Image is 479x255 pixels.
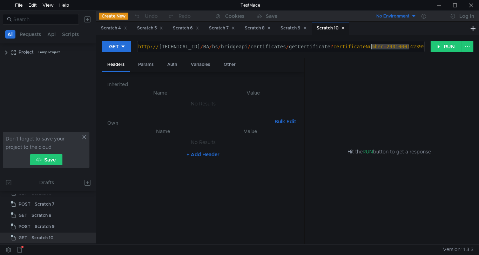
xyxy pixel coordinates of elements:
[245,25,271,32] div: Scratch 8
[443,244,473,255] span: Version: 1.3.3
[19,47,34,57] div: Project
[101,25,127,32] div: Scratch 4
[19,221,31,232] span: POST
[208,127,293,136] th: Value
[225,12,244,20] div: Cookies
[191,139,216,145] nz-embed-empty: No Results
[178,12,191,20] div: Redo
[32,210,51,221] div: Scratch 8
[162,58,183,71] div: Auth
[19,199,31,209] span: POST
[363,149,373,155] span: RUN
[109,43,119,50] div: GET
[163,11,196,21] button: Redo
[191,101,216,107] nz-embed-empty: No Results
[208,89,299,97] th: Value
[145,12,158,20] div: Undo
[99,13,128,20] button: Create New
[119,127,208,136] th: Name
[45,30,58,39] button: Api
[18,30,43,39] button: Requests
[459,12,474,20] div: Log In
[133,58,159,71] div: Params
[32,233,53,243] div: Scratch 10
[376,13,410,20] div: No Environment
[209,25,235,32] div: Scratch 7
[19,233,27,243] span: GET
[5,30,15,39] button: All
[107,80,299,89] h6: Inherited
[266,14,277,19] div: Save
[317,25,345,32] div: Scratch 10
[368,11,417,22] button: No Environment
[60,30,81,39] button: Scripts
[13,15,75,23] input: Search...
[184,150,222,159] button: + Add Header
[128,11,163,21] button: Undo
[30,154,62,165] button: Save
[38,47,60,57] div: Temp Project
[185,58,216,71] div: Variables
[102,41,131,52] button: GET
[6,135,80,151] span: Don't forget to save your project to the cloud
[218,58,241,71] div: Other
[431,41,462,52] button: RUN
[19,210,27,221] span: GET
[113,89,208,97] th: Name
[39,178,54,187] div: Drafts
[137,25,163,32] div: Scratch 5
[348,148,431,156] span: Hit the button to get a response
[35,199,54,209] div: Scratch 7
[281,25,307,32] div: Scratch 9
[173,25,199,32] div: Scratch 6
[102,58,130,72] div: Headers
[107,119,272,127] h6: Own
[272,117,299,126] button: Bulk Edit
[35,221,55,232] div: Scratch 9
